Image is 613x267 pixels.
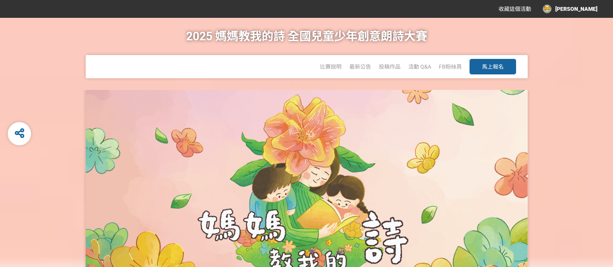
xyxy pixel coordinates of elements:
[349,64,371,70] a: 最新公告
[499,6,531,12] span: 收藏這個活動
[186,18,427,55] h1: 2025 媽媽教我的詩 全國兒童少年創意朗詩大賽
[379,64,401,70] a: 投稿作品
[439,64,462,70] a: FB粉絲頁
[320,64,342,70] a: 比賽說明
[408,64,431,70] a: 活動 Q&A
[482,64,504,70] span: 馬上報名
[470,59,516,74] button: 馬上報名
